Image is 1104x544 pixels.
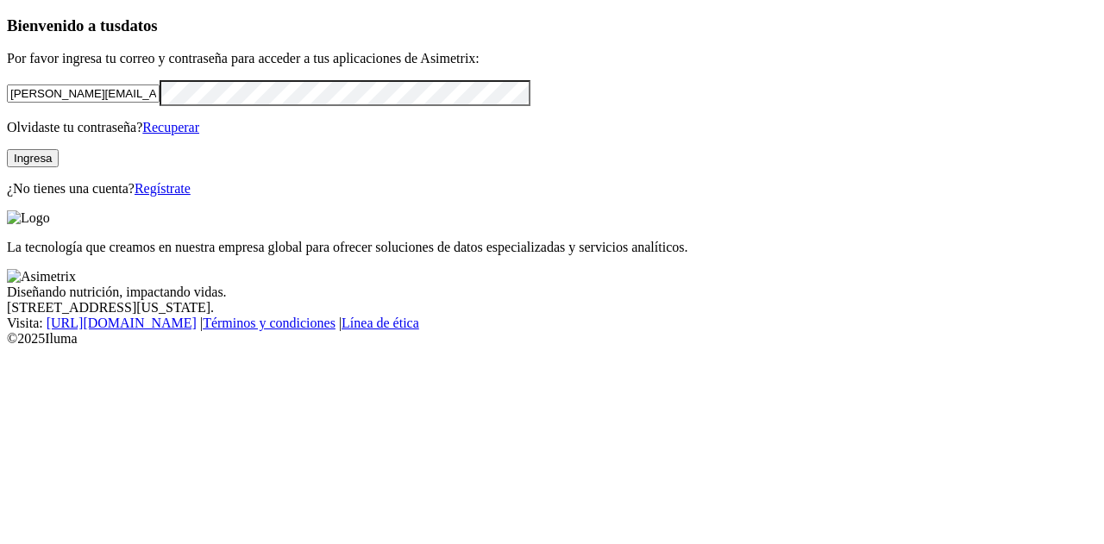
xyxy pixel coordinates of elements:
[121,16,158,34] span: datos
[7,149,59,167] button: Ingresa
[7,240,1097,255] p: La tecnología que creamos en nuestra empresa global para ofrecer soluciones de datos especializad...
[47,316,197,330] a: [URL][DOMAIN_NAME]
[7,285,1097,300] div: Diseñando nutrición, impactando vidas.
[7,51,1097,66] p: Por favor ingresa tu correo y contraseña para acceder a tus aplicaciones de Asimetrix:
[203,316,336,330] a: Términos y condiciones
[342,316,419,330] a: Línea de ética
[7,300,1097,316] div: [STREET_ADDRESS][US_STATE].
[7,84,160,103] input: Tu correo
[7,331,1097,347] div: © 2025 Iluma
[7,16,1097,35] h3: Bienvenido a tus
[7,269,76,285] img: Asimetrix
[7,181,1097,197] p: ¿No tienes una cuenta?
[7,120,1097,135] p: Olvidaste tu contraseña?
[7,210,50,226] img: Logo
[135,181,191,196] a: Regístrate
[7,316,1097,331] div: Visita : | |
[142,120,199,134] a: Recuperar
